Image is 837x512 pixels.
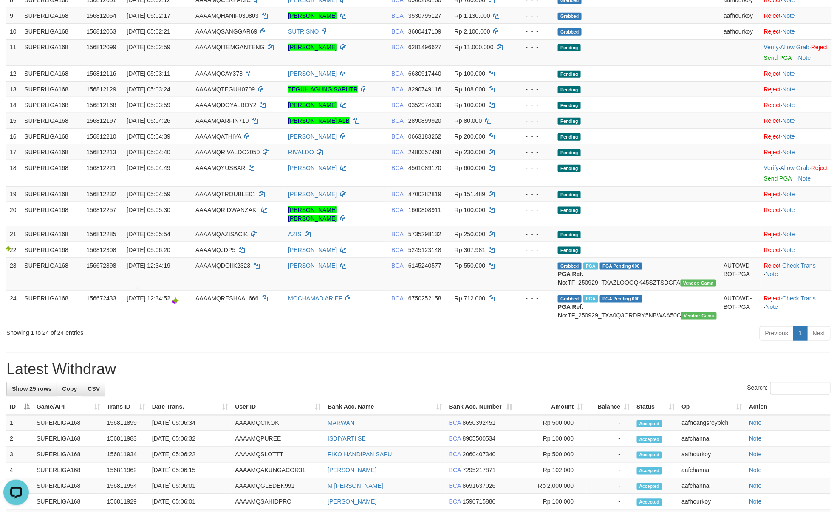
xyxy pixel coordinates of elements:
[288,86,358,93] a: TEGUH AGUNG SAPUTR
[82,382,105,396] a: CSV
[127,102,170,108] span: [DATE] 05:03:59
[408,164,441,171] span: Copy 4561089170 to clipboard
[749,436,762,442] a: Note
[127,191,170,198] span: [DATE] 05:04:59
[195,149,260,156] span: AAAAMQRIVALDO2050
[127,231,170,238] span: [DATE] 05:05:54
[558,102,581,109] span: Pending
[127,28,170,35] span: [DATE] 05:02:21
[558,13,582,20] span: Grabbed
[558,247,581,254] span: Pending
[195,295,259,302] span: AAAAMQRESHAAL666
[783,262,816,269] a: Check Trans
[86,206,116,213] span: 156812257
[149,399,232,415] th: Date Trans.: activate to sort column ascending
[288,28,319,35] a: SUTRISNO
[583,295,598,303] span: Marked by aafsoycanthlai
[761,202,832,226] td: ·
[21,186,83,202] td: SUPERLIGA168
[127,12,170,19] span: [DATE] 05:02:17
[455,295,485,302] span: Rp 712.000
[6,290,21,323] td: 24
[807,326,831,341] a: Next
[720,23,761,39] td: aafhourkoy
[195,164,245,171] span: AAAAMQYUSBAR
[391,246,403,253] span: BCA
[455,149,485,156] span: Rp 230.000
[764,133,781,140] a: Reject
[6,128,21,144] td: 16
[408,149,441,156] span: Copy 2480057468 to clipboard
[6,160,21,186] td: 18
[288,295,342,302] a: MOCHAMAD ARIEF
[21,113,83,128] td: SUPERLIGA168
[21,65,83,81] td: SUPERLIGA168
[583,263,598,270] span: Marked by aafsoycanthlai
[21,8,83,23] td: SUPERLIGA168
[516,43,551,51] div: - - -
[86,149,116,156] span: 156812213
[749,498,762,505] a: Note
[328,420,354,427] a: MARWAN
[558,271,583,286] b: PGA Ref. No:
[554,257,720,290] td: TF_250929_TXAZLOOOQK45SZTSDGFA
[408,191,441,198] span: Copy 4700282819 to clipboard
[783,102,795,108] a: Note
[600,263,642,270] span: PGA Pending
[328,483,383,489] a: M [PERSON_NAME]
[21,23,83,39] td: SUPERLIGA168
[780,44,811,51] span: ·
[749,483,762,489] a: Note
[195,246,235,253] span: AAAAMQJDP5
[764,206,781,213] a: Reject
[391,86,403,93] span: BCA
[783,28,795,35] a: Note
[764,262,781,269] a: Reject
[764,231,781,238] a: Reject
[764,12,781,19] a: Reject
[328,451,392,458] a: RIKO HANDIPAN SAPU
[6,65,21,81] td: 12
[391,206,403,213] span: BCA
[391,133,403,140] span: BCA
[127,206,170,213] span: [DATE] 05:05:30
[195,44,265,51] span: AAAAMQITEMGANTENG
[86,133,116,140] span: 156812210
[127,246,170,253] span: [DATE] 05:06:20
[127,164,170,171] span: [DATE] 05:04:49
[455,262,485,269] span: Rp 550.000
[391,28,403,35] span: BCA
[455,70,485,77] span: Rp 100.000
[600,295,642,303] span: PGA Pending
[516,206,551,214] div: - - -
[408,295,441,302] span: Copy 6750252158 to clipboard
[288,117,350,124] a: [PERSON_NAME] ALB
[761,257,832,290] td: · ·
[558,207,581,214] span: Pending
[764,28,781,35] a: Reject
[761,290,832,323] td: · ·
[195,102,257,108] span: AAAAMQDOYALBOY2
[761,8,832,23] td: ·
[780,164,809,171] a: Allow Grab
[749,420,762,427] a: Note
[21,81,83,97] td: SUPERLIGA168
[761,39,832,65] td: · ·
[21,144,83,160] td: SUPERLIGA168
[195,231,248,238] span: AAAAMQAZISACIK
[455,117,482,124] span: Rp 80.000
[288,149,314,156] a: RIVALDO
[86,28,116,35] span: 156812063
[761,23,832,39] td: ·
[516,230,551,238] div: - - -
[21,202,83,226] td: SUPERLIGA168
[783,206,795,213] a: Note
[127,86,170,93] span: [DATE] 05:03:24
[793,326,808,341] a: 1
[761,160,832,186] td: · ·
[783,70,795,77] a: Note
[328,436,366,442] a: ISDIYARTI SE
[288,262,337,269] a: [PERSON_NAME]
[127,262,170,269] span: [DATE] 12:34:19
[328,467,376,474] a: [PERSON_NAME]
